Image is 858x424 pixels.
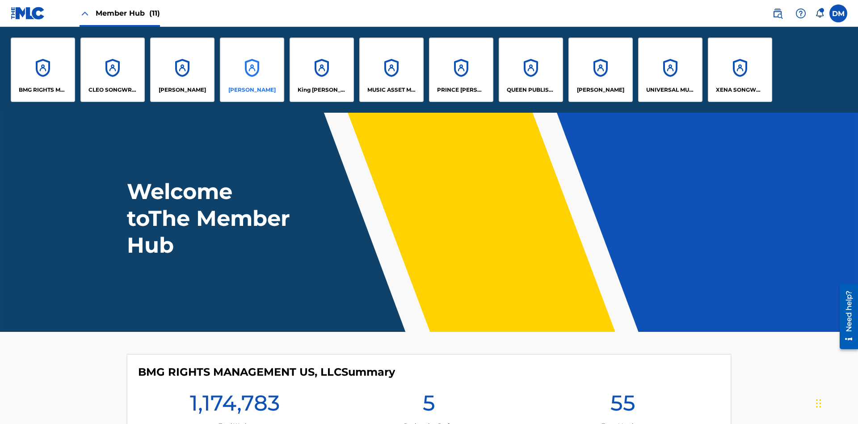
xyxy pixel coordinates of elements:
img: help [795,8,806,19]
p: XENA SONGWRITER [716,86,765,94]
a: AccountsKing [PERSON_NAME] [290,38,354,102]
p: ELVIS COSTELLO [159,86,206,94]
p: King McTesterson [298,86,346,94]
div: Notifications [815,9,824,18]
h1: 1,174,783 [190,390,280,422]
p: PRINCE MCTESTERSON [437,86,486,94]
img: search [772,8,783,19]
img: Close [80,8,90,19]
h1: 55 [610,390,635,422]
div: Drag [816,390,821,417]
p: BMG RIGHTS MANAGEMENT US, LLC [19,86,67,94]
iframe: Chat Widget [813,381,858,424]
p: RONALD MCTESTERSON [577,86,624,94]
a: AccountsCLEO SONGWRITER [80,38,145,102]
p: MUSIC ASSET MANAGEMENT (MAM) [367,86,416,94]
div: User Menu [829,4,847,22]
h4: BMG RIGHTS MANAGEMENT US, LLC [138,365,395,379]
a: AccountsXENA SONGWRITER [708,38,772,102]
a: Accounts[PERSON_NAME] [220,38,284,102]
p: EYAMA MCSINGER [228,86,276,94]
a: Accounts[PERSON_NAME] [150,38,214,102]
div: Help [792,4,810,22]
p: QUEEN PUBLISHA [507,86,555,94]
a: Public Search [769,4,786,22]
h1: Welcome to The Member Hub [127,178,294,259]
a: AccountsQUEEN PUBLISHA [499,38,563,102]
p: CLEO SONGWRITER [88,86,137,94]
a: Accounts[PERSON_NAME] [568,38,633,102]
img: MLC Logo [11,7,45,20]
a: AccountsMUSIC ASSET MANAGEMENT (MAM) [359,38,424,102]
h1: 5 [423,390,435,422]
a: AccountsUNIVERSAL MUSIC PUB GROUP [638,38,702,102]
p: UNIVERSAL MUSIC PUB GROUP [646,86,695,94]
span: Member Hub [96,8,160,18]
span: (11) [149,9,160,17]
a: AccountsBMG RIGHTS MANAGEMENT US, LLC [11,38,75,102]
a: AccountsPRINCE [PERSON_NAME] [429,38,493,102]
iframe: Resource Center [833,280,858,354]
